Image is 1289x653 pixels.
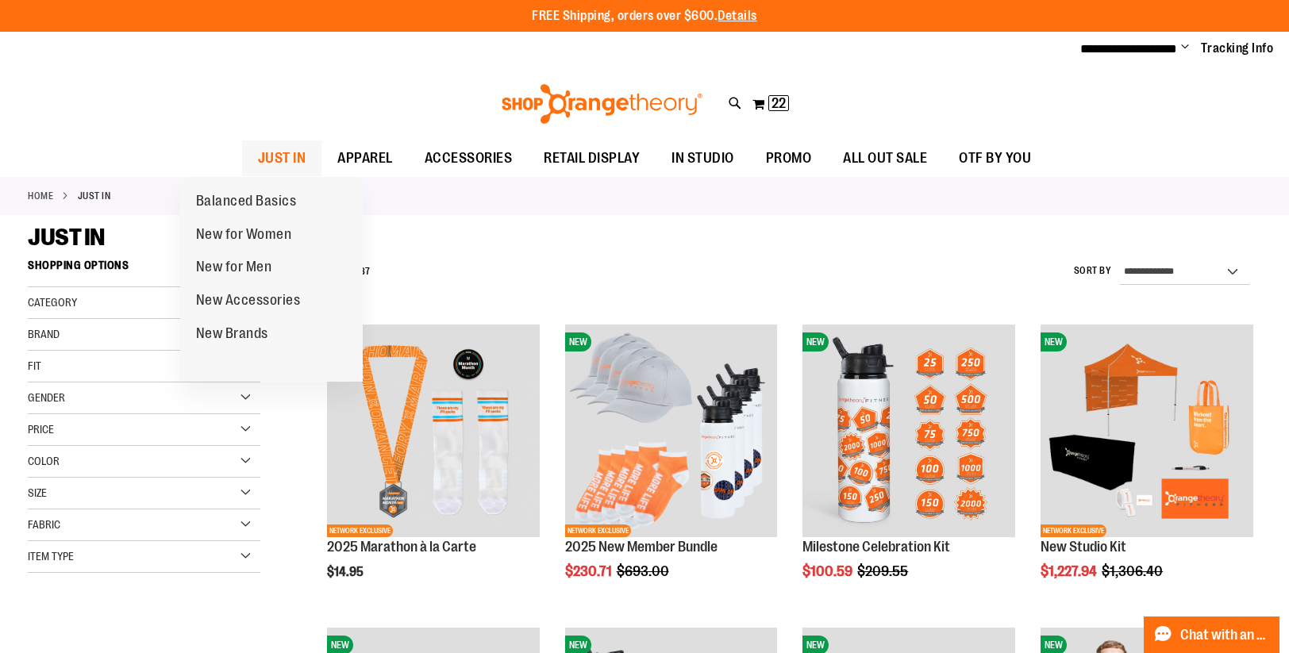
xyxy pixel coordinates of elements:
[766,140,812,176] span: PROMO
[28,455,60,467] span: Color
[319,317,548,620] div: product
[196,292,301,312] span: New Accessories
[1033,317,1261,620] div: product
[28,328,60,340] span: Brand
[28,518,60,531] span: Fabric
[1201,40,1274,57] a: Tracking Info
[425,140,513,176] span: ACCESSORIES
[28,486,47,499] span: Size
[196,193,297,213] span: Balanced Basics
[28,391,65,404] span: Gender
[196,226,292,246] span: New for Women
[258,140,306,176] span: JUST IN
[28,423,54,436] span: Price
[1181,40,1189,56] button: Account menu
[327,325,540,540] a: 2025 Marathon à la CarteNEWNETWORK EXCLUSIVE
[360,266,371,277] span: 87
[771,95,786,111] span: 22
[28,296,77,309] span: Category
[28,224,105,251] span: JUST IN
[28,550,74,563] span: Item Type
[802,325,1015,540] a: Milestone Celebration KitNEW
[78,189,111,203] strong: JUST IN
[1041,524,1106,537] span: NETWORK EXCLUSIVE
[802,325,1015,537] img: Milestone Celebration Kit
[327,325,540,537] img: 2025 Marathon à la Carte
[327,539,476,555] a: 2025 Marathon à la Carte
[1074,264,1112,278] label: Sort By
[196,325,268,345] span: New Brands
[327,565,366,579] span: $14.95
[28,359,41,372] span: Fit
[196,259,272,278] span: New for Men
[718,9,757,23] a: Details
[857,563,910,579] span: $209.55
[1180,628,1270,643] span: Chat with an Expert
[532,7,757,25] p: FREE Shipping, orders over $600.
[1041,563,1099,579] span: $1,227.94
[565,524,631,537] span: NETWORK EXCLUSIVE
[671,140,734,176] span: IN STUDIO
[1144,617,1280,653] button: Chat with an Expert
[28,189,53,203] a: Home
[959,140,1031,176] span: OTF BY YOU
[544,140,640,176] span: RETAIL DISPLAY
[1102,563,1165,579] span: $1,306.40
[565,539,718,555] a: 2025 New Member Bundle
[843,140,927,176] span: ALL OUT SALE
[802,563,855,579] span: $100.59
[565,332,591,351] span: NEW
[1041,332,1067,351] span: NEW
[1041,539,1126,555] a: New Studio Kit
[802,332,829,351] span: NEW
[565,563,614,579] span: $230.71
[802,539,950,555] a: Milestone Celebration Kit
[617,563,671,579] span: $693.00
[565,325,778,537] img: 2025 New Member Bundle
[795,317,1023,620] div: product
[337,140,393,176] span: APPAREL
[499,84,705,124] img: Shop Orangetheory
[1041,325,1253,540] a: New Studio KitNEWNETWORK EXCLUSIVE
[327,524,393,537] span: NETWORK EXCLUSIVE
[28,252,260,287] strong: Shopping Options
[1041,325,1253,537] img: New Studio Kit
[565,325,778,540] a: 2025 New Member BundleNEWNETWORK EXCLUSIVE
[557,317,786,620] div: product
